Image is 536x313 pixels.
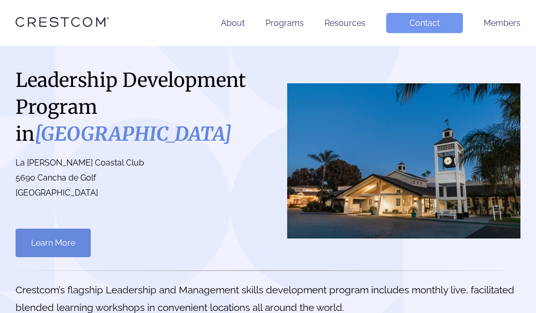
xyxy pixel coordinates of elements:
a: About [221,18,245,28]
a: Contact [386,13,463,33]
a: Learn More [16,229,91,257]
h1: Leadership Development Program in [16,67,258,147]
img: San Diego County [287,83,520,239]
a: Programs [265,18,304,28]
i: [GEOGRAPHIC_DATA] [35,122,232,146]
p: La [PERSON_NAME] Coastal Club 5690 Cancha de Golf [GEOGRAPHIC_DATA] [16,156,258,200]
a: Members [484,18,520,28]
a: Resources [325,18,365,28]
